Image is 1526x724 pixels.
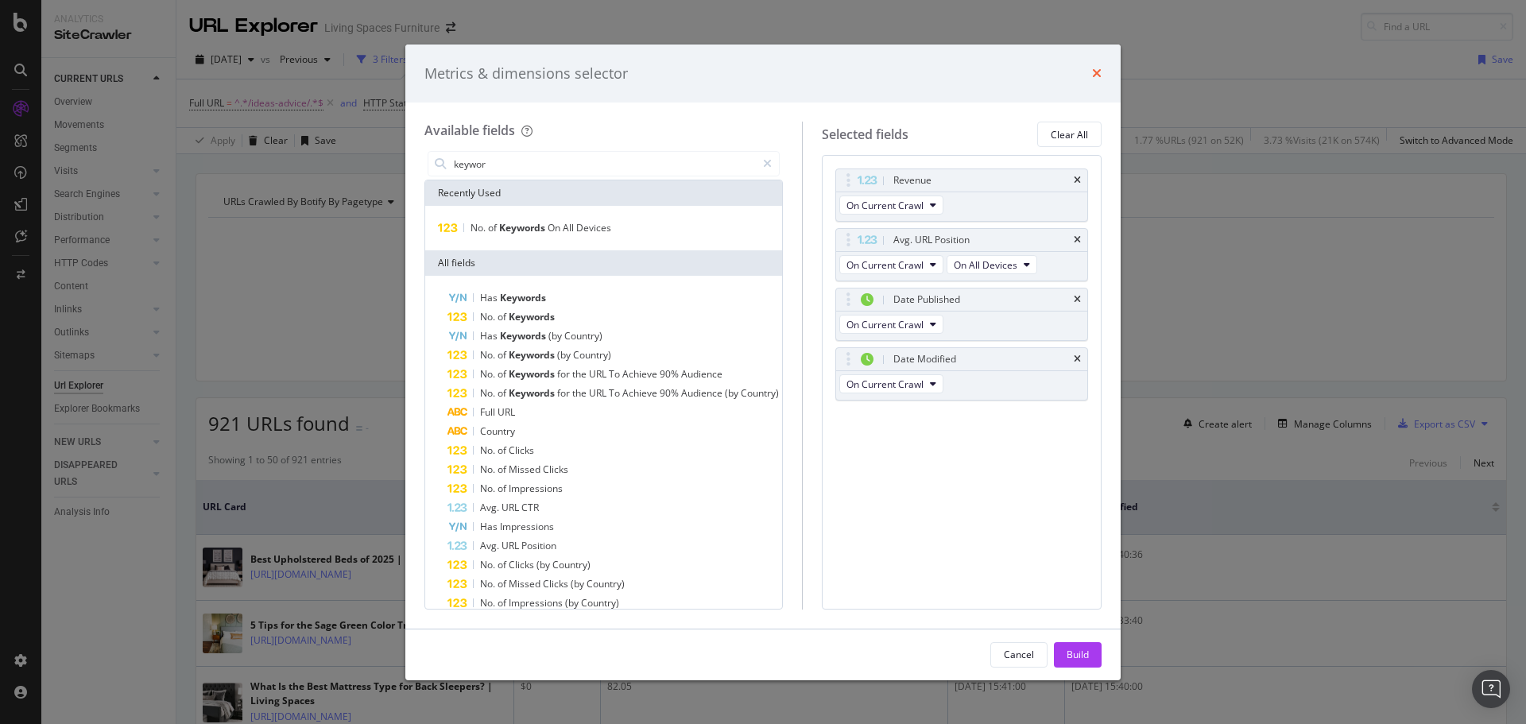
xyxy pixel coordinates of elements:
span: Country) [587,577,625,590]
div: RevenuetimesOn Current Crawl [835,168,1088,222]
span: the [572,367,589,381]
span: Keywords [509,348,557,362]
span: Has [480,329,500,343]
div: times [1074,354,1081,364]
span: of [498,310,509,323]
span: Keywords [509,386,557,400]
span: Country) [564,329,602,343]
span: To [609,386,622,400]
span: Clicks [543,463,568,476]
span: Keywords [500,291,546,304]
span: No. [480,558,498,571]
div: Cancel [1004,648,1034,661]
span: of [498,577,509,590]
span: of [498,463,509,476]
span: for [557,367,572,381]
span: On Current Crawl [846,318,924,331]
span: Clicks [509,558,536,571]
span: of [498,386,509,400]
span: the [572,386,589,400]
span: of [498,596,509,610]
span: URL [589,386,609,400]
span: (by [565,596,581,610]
div: Date Modified [893,351,956,367]
span: of [498,558,509,571]
input: Search by field name [452,152,756,176]
span: Impressions [509,596,565,610]
div: Date Published [893,292,960,308]
div: times [1074,235,1081,245]
span: of [498,348,509,362]
span: Impressions [509,482,563,495]
span: (by [557,348,573,362]
button: On Current Crawl [839,315,943,334]
button: On Current Crawl [839,196,943,215]
span: Has [480,291,500,304]
span: Country) [581,596,619,610]
span: of [498,367,509,381]
span: of [488,221,499,234]
div: Build [1067,648,1089,661]
span: Country) [552,558,591,571]
span: URL [498,405,515,419]
div: Selected fields [822,126,908,144]
span: No. [480,310,498,323]
div: Avg. URL Position [893,232,970,248]
span: Avg. [480,501,502,514]
span: All [563,221,576,234]
span: (by [536,558,552,571]
span: (by [548,329,564,343]
span: Audience [681,386,725,400]
div: times [1074,295,1081,304]
span: No. [480,386,498,400]
span: Clicks [509,443,534,457]
button: Build [1054,642,1102,668]
div: Date ModifiedtimesOn Current Crawl [835,347,1088,401]
div: All fields [425,250,782,276]
span: No. [480,463,498,476]
span: On All Devices [954,258,1017,272]
button: Clear All [1037,122,1102,147]
span: Clicks [543,577,571,590]
span: Keywords [499,221,548,234]
span: Country [480,424,515,438]
div: Recently Used [425,180,782,206]
span: Missed [509,463,543,476]
span: for [557,386,572,400]
span: Achieve [622,386,660,400]
span: CTR [521,501,539,514]
div: Revenue [893,172,931,188]
span: 90% [660,386,681,400]
span: Keywords [509,367,557,381]
button: On All Devices [947,255,1037,274]
span: No. [480,367,498,381]
div: modal [405,45,1121,680]
span: No. [471,221,488,234]
span: URL [502,539,521,552]
span: URL [502,501,521,514]
span: Country) [573,348,611,362]
span: Impressions [500,520,554,533]
button: On Current Crawl [839,374,943,393]
span: No. [480,596,498,610]
span: No. [480,348,498,362]
span: (by [725,386,741,400]
span: URL [589,367,609,381]
span: Has [480,520,500,533]
span: Country) [741,386,779,400]
div: Clear All [1051,128,1088,141]
span: Keywords [500,329,548,343]
span: Devices [576,221,611,234]
span: Full [480,405,498,419]
button: On Current Crawl [839,255,943,274]
span: To [609,367,622,381]
div: times [1074,176,1081,185]
div: Open Intercom Messenger [1472,670,1510,708]
span: of [498,482,509,495]
div: Available fields [424,122,515,139]
span: Audience [681,367,722,381]
span: Achieve [622,367,660,381]
span: No. [480,482,498,495]
div: Avg. URL PositiontimesOn Current CrawlOn All Devices [835,228,1088,281]
span: No. [480,443,498,457]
